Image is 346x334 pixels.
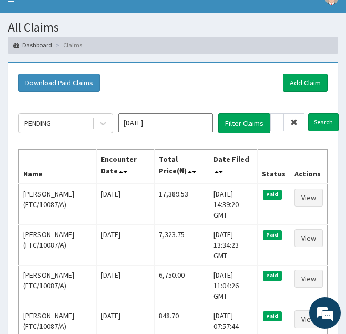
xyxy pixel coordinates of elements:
[155,149,209,184] th: Total Price(₦)
[209,265,257,306] td: [DATE] 11:04:26 GMT
[308,113,339,131] input: Search
[218,113,270,133] button: Filter Claims
[263,311,282,321] span: Paid
[155,265,209,306] td: 6,750.00
[8,21,338,34] h1: All Claims
[209,184,257,225] td: [DATE] 14:39:20 GMT
[294,189,323,207] a: View
[24,118,51,129] div: PENDING
[270,113,284,131] input: Search by HMO ID
[19,149,97,184] th: Name
[53,41,82,50] li: Claims
[96,265,155,306] td: [DATE]
[155,184,209,225] td: 17,389.53
[19,265,97,306] td: [PERSON_NAME] (FTC/10087/A)
[263,271,282,280] span: Paid
[294,310,323,328] a: View
[5,222,200,259] textarea: Type your message and hit 'Enter'
[19,53,43,79] img: d_794563401_company_1708531726252_794563401
[19,184,97,225] td: [PERSON_NAME] (FTC/10087/A)
[263,230,282,240] span: Paid
[209,224,257,265] td: [DATE] 13:34:23 GMT
[294,229,323,247] a: View
[283,74,328,92] a: Add Claim
[155,224,209,265] td: 7,323.75
[55,59,177,73] div: Chat with us now
[18,74,100,92] button: Download Paid Claims
[263,190,282,199] span: Paid
[118,113,213,132] input: Select Month and Year
[19,224,97,265] td: [PERSON_NAME] (FTC/10087/A)
[257,149,290,184] th: Status
[209,149,257,184] th: Date Filed
[96,149,155,184] th: Encounter Date
[13,41,52,50] a: Dashboard
[172,5,198,31] div: Minimize live chat window
[61,100,145,207] span: We're online!
[290,149,327,184] th: Actions
[294,270,323,288] a: View
[96,184,155,225] td: [DATE]
[96,224,155,265] td: [DATE]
